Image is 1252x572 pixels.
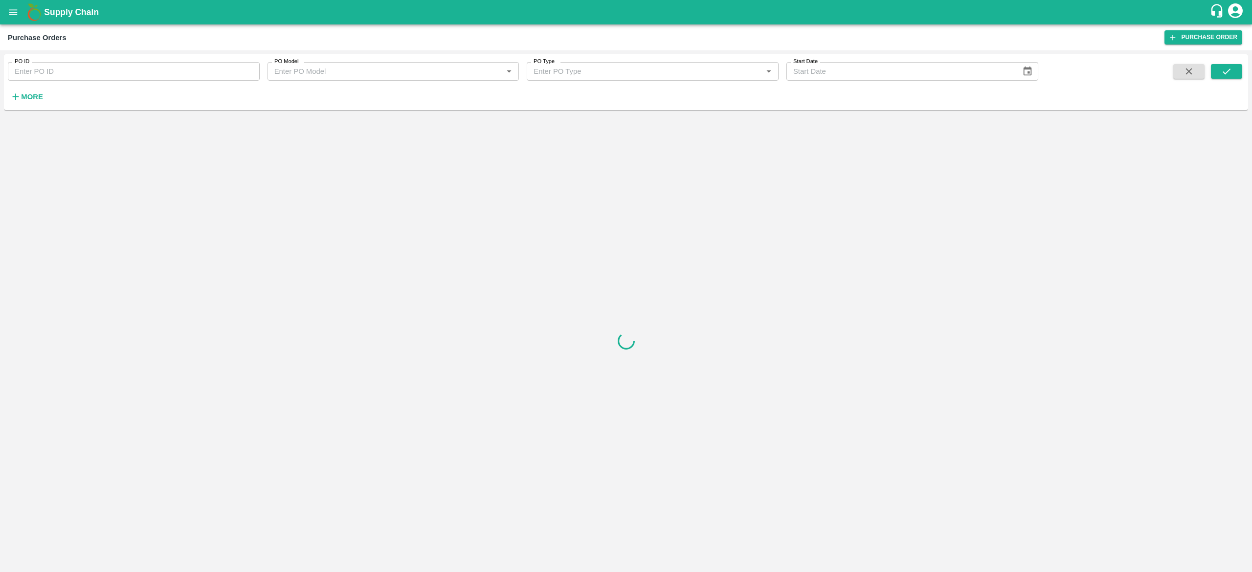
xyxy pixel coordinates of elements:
label: PO Model [274,58,299,66]
div: Purchase Orders [8,31,67,44]
label: PO Type [534,58,555,66]
input: Start Date [786,62,1014,81]
input: Enter PO Type [530,65,760,78]
div: customer-support [1209,3,1227,21]
button: More [8,88,45,105]
button: open drawer [2,1,24,23]
strong: More [21,93,43,101]
input: Enter PO Model [270,65,500,78]
div: account of current user [1227,2,1244,22]
a: Supply Chain [44,5,1209,19]
button: Open [762,65,775,78]
img: logo [24,2,44,22]
b: Supply Chain [44,7,99,17]
label: Start Date [793,58,818,66]
button: Choose date [1018,62,1037,81]
label: PO ID [15,58,29,66]
a: Purchase Order [1164,30,1242,44]
button: Open [503,65,515,78]
input: Enter PO ID [8,62,260,81]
